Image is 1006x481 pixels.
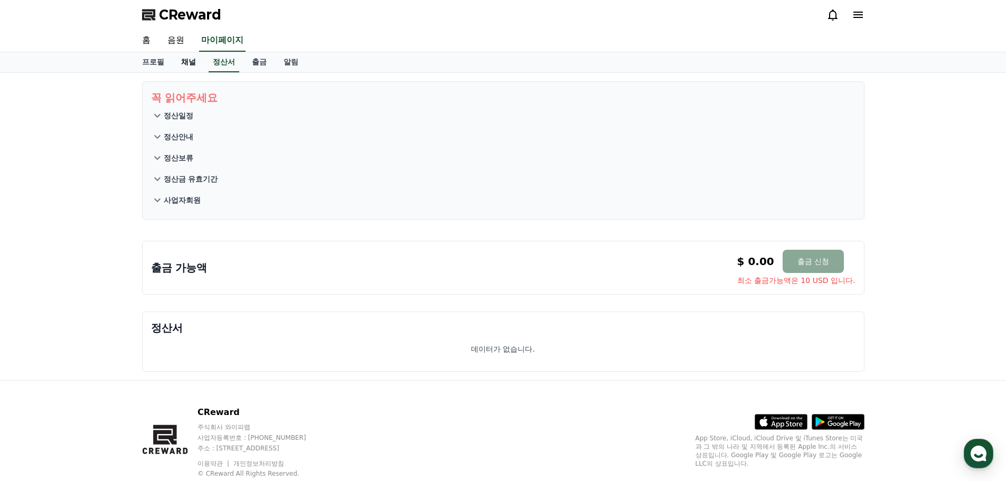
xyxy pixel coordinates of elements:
a: CReward [142,6,221,23]
p: App Store, iCloud, iCloud Drive 및 iTunes Store는 미국과 그 밖의 나라 및 지역에서 등록된 Apple Inc.의 서비스 상표입니다. Goo... [695,434,864,468]
p: 정산일정 [164,110,193,121]
p: 사업자회원 [164,195,201,205]
p: CReward [198,406,326,419]
button: 출금 신청 [783,250,844,273]
button: 정산일정 [151,105,855,126]
a: 정산서 [209,52,239,72]
a: 출금 [243,52,275,72]
span: 설정 [163,351,176,359]
span: 대화 [97,351,109,360]
p: $ 0.00 [737,254,774,269]
p: 주소 : [STREET_ADDRESS] [198,444,326,452]
a: 설정 [136,335,203,361]
a: 알림 [275,52,307,72]
a: 마이페이지 [199,30,246,52]
p: 꼭 읽어주세요 [151,90,855,105]
a: 이용약관 [198,460,231,467]
button: 정산금 유효기간 [151,168,855,190]
p: 데이터가 없습니다. [471,344,535,354]
p: 정산금 유효기간 [164,174,218,184]
button: 정산보류 [151,147,855,168]
p: © CReward All Rights Reserved. [198,469,326,478]
a: 채널 [173,52,204,72]
p: 주식회사 와이피랩 [198,423,326,431]
a: 개인정보처리방침 [233,460,284,467]
span: 홈 [33,351,40,359]
span: CReward [159,6,221,23]
a: 홈 [3,335,70,361]
a: 홈 [134,30,159,52]
p: 정산보류 [164,153,193,163]
p: 사업자등록번호 : [PHONE_NUMBER] [198,433,326,442]
button: 사업자회원 [151,190,855,211]
p: 출금 가능액 [151,260,208,275]
span: 최소 출금가능액은 10 USD 입니다. [737,275,855,286]
button: 정산안내 [151,126,855,147]
a: 대화 [70,335,136,361]
a: 음원 [159,30,193,52]
p: 정산안내 [164,131,193,142]
a: 프로필 [134,52,173,72]
p: 정산서 [151,320,855,335]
